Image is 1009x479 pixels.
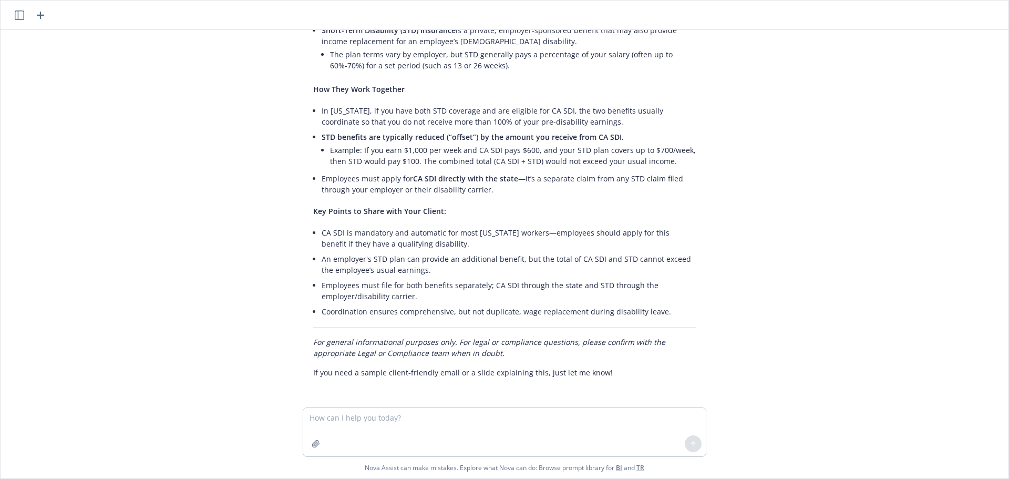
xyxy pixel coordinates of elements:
[322,225,696,251] li: CA SDI is mandatory and automatic for most [US_STATE] workers—employees should apply for this ben...
[313,367,696,378] p: If you need a sample client-friendly email or a slide explaining this, just let me know!
[636,463,644,472] a: TR
[5,457,1004,478] span: Nova Assist can make mistakes. Explore what Nova can do: Browse prompt library for and
[413,174,518,184] span: CA SDI directly with the state
[322,251,696,278] li: An employer's STD plan can provide an additional benefit, but the total of CA SDI and STD cannot ...
[322,103,696,129] li: In [US_STATE], if you have both STD coverage and are eligible for CA SDI, the two benefits usuall...
[322,278,696,304] li: Employees must file for both benefits separately; CA SDI through the state and STD through the em...
[313,337,665,358] em: For general informational purposes only. For legal or compliance questions, please confirm with t...
[616,463,622,472] a: BI
[330,47,696,73] li: The plan terms vary by employer, but STD generally pays a percentage of your salary (often up to ...
[322,304,696,319] li: Coordination ensures comprehensive, but not duplicate, wage replacement during disability leave.
[330,142,696,169] li: Example: If you earn $1,000 per week and CA SDI pays $600, and your STD plan covers up to $700/we...
[322,171,696,197] li: Employees must apply for —it’s a separate claim from any STD claim filed through your employer or...
[322,25,696,47] p: is a private, employer-sponsored benefit that may also provide income replacement for an employee...
[322,25,456,35] span: Short-Term Disability (STD) Insurance
[313,84,405,94] span: How They Work Together
[313,206,446,216] span: Key Points to Share with Your Client:
[322,132,624,142] span: STD benefits are typically reduced (“offset”) by the amount you receive from CA SDI.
